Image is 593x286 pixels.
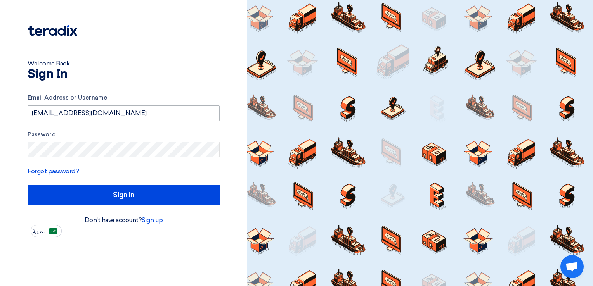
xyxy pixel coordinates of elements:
a: Forgot password? [28,167,79,175]
img: Teradix logo [28,25,77,36]
div: Welcome Back ... [28,59,220,68]
input: Enter your business email or username [28,105,220,121]
input: Sign in [28,185,220,205]
button: العربية [31,225,62,237]
div: Open chat [560,255,584,278]
span: العربية [33,229,47,234]
div: Don't have account? [28,215,220,225]
label: Email Address or Username [28,93,220,102]
img: ar-AR.png [49,228,57,234]
a: Sign up [142,216,163,224]
h1: Sign In [28,68,220,81]
label: Password [28,130,220,139]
